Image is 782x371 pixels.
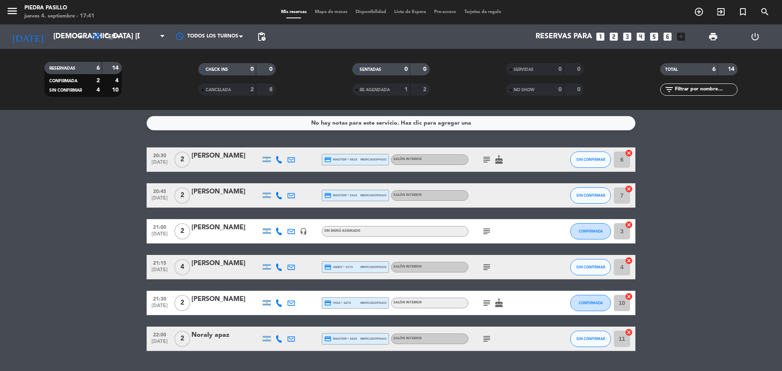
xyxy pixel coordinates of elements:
span: NO SHOW [514,88,534,92]
span: SIN CONFIRMAR [49,88,82,92]
span: TOTAL [665,68,678,72]
span: mercadopago [360,193,387,198]
span: Mapa de mesas [311,10,351,14]
span: 2 [174,151,190,168]
span: master * 2624 [324,335,357,342]
strong: 0 [558,87,562,92]
div: [PERSON_NAME] [191,258,261,269]
span: RE AGENDADA [360,88,390,92]
span: Salón Interior [393,265,422,268]
span: master * 2414 [324,192,357,199]
span: SIN CONFIRMAR [576,336,605,341]
span: CONFIRMADA [579,301,603,305]
i: looks_3 [622,31,633,42]
div: [PERSON_NAME] [191,294,261,305]
div: [PERSON_NAME] [191,151,261,161]
strong: 10 [112,87,120,93]
span: Sin menú asignado [324,229,360,233]
span: CHECK INS [206,68,228,72]
span: CONFIRMADA [49,79,77,83]
strong: 14 [728,66,736,72]
i: looks_4 [635,31,646,42]
button: SIN CONFIRMAR [570,187,611,204]
span: 21:30 [149,294,170,303]
i: credit_card [324,156,332,163]
span: [DATE] [149,339,170,348]
div: LOG OUT [734,24,776,49]
i: looks_6 [662,31,673,42]
i: cake [494,298,504,308]
strong: 1 [404,87,408,92]
span: 2 [174,331,190,347]
div: Piedra Pasillo [24,4,94,12]
span: Salón Interior [393,301,422,304]
i: subject [482,155,492,165]
span: [DATE] [149,195,170,205]
span: mercadopago [360,300,387,305]
i: credit_card [324,192,332,199]
strong: 0 [577,87,582,92]
span: [DATE] [149,303,170,312]
button: menu [6,5,18,20]
strong: 8 [269,87,274,92]
i: subject [482,226,492,236]
div: [PERSON_NAME] [191,187,261,197]
span: 20:45 [149,186,170,195]
i: credit_card [324,263,332,271]
strong: 2 [250,87,254,92]
strong: 0 [404,66,408,72]
i: filter_list [664,85,674,94]
i: looks_two [608,31,619,42]
span: 2 [174,187,190,204]
div: [PERSON_NAME] [191,222,261,233]
i: cancel [625,292,633,301]
i: cake [494,155,504,165]
i: add_circle_outline [694,7,704,17]
strong: 14 [112,65,120,71]
strong: 2 [423,87,428,92]
input: Filtrar por nombre... [674,85,737,94]
strong: 0 [423,66,428,72]
div: Noraly apaz [191,330,261,340]
strong: 6 [97,65,100,71]
i: arrow_drop_down [76,32,86,42]
button: SIN CONFIRMAR [570,259,611,275]
span: 21:15 [149,258,170,267]
span: 4 [174,259,190,275]
strong: 4 [97,87,100,93]
span: mercadopago [360,264,387,270]
span: 21:00 [149,222,170,231]
i: cancel [625,328,633,336]
i: add_box [676,31,686,42]
span: Disponibilidad [351,10,390,14]
strong: 0 [250,66,254,72]
i: subject [482,334,492,344]
button: SIN CONFIRMAR [570,331,611,347]
i: subject [482,262,492,272]
i: search [760,7,770,17]
span: mercadopago [360,336,387,341]
i: headset_mic [300,228,307,235]
span: SIN CONFIRMAR [576,157,605,162]
i: credit_card [324,335,332,342]
span: 20:30 [149,150,170,160]
span: mercadopago [360,157,387,162]
i: subject [482,298,492,308]
span: Pre-acceso [430,10,460,14]
i: cancel [625,185,633,193]
button: SIN CONFIRMAR [570,151,611,168]
strong: 0 [558,66,562,72]
span: visa * 4274 [324,299,351,307]
i: looks_5 [649,31,659,42]
i: cancel [625,149,633,157]
span: CANCELADA [206,88,231,92]
span: 2 [174,223,190,239]
i: exit_to_app [716,7,726,17]
span: Salón Interior [393,193,422,197]
i: looks_one [595,31,606,42]
span: Salón Interior [393,158,422,161]
button: CONFIRMADA [570,223,611,239]
i: credit_card [324,299,332,307]
span: [DATE] [149,160,170,169]
span: Tarjetas de regalo [460,10,505,14]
